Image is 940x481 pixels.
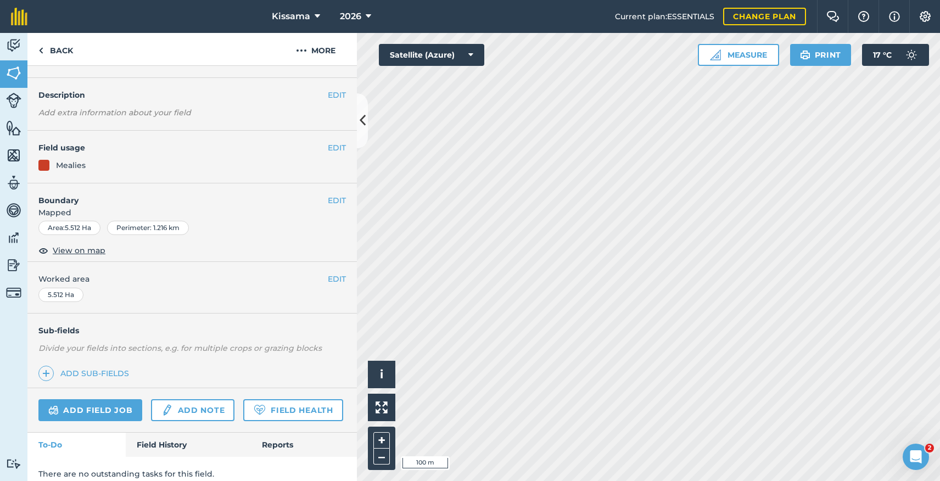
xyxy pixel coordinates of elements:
button: Satellite (Azure) [379,44,484,66]
img: Four arrows, one pointing top left, one top right, one bottom right and the last bottom left [376,401,388,413]
img: A cog icon [919,11,932,22]
img: svg+xml;base64,PD94bWwgdmVyc2lvbj0iMS4wIiBlbmNvZGluZz0idXRmLTgiPz4KPCEtLSBHZW5lcmF0b3I6IEFkb2JlIE... [6,93,21,108]
span: i [380,367,383,381]
button: More [275,33,357,65]
a: Add sub-fields [38,366,133,381]
span: Worked area [38,273,346,285]
img: svg+xml;base64,PD94bWwgdmVyc2lvbj0iMS4wIiBlbmNvZGluZz0idXRmLTgiPz4KPCEtLSBHZW5lcmF0b3I6IEFkb2JlIE... [6,285,21,300]
button: EDIT [328,273,346,285]
img: svg+xml;base64,PHN2ZyB4bWxucz0iaHR0cDovL3d3dy53My5vcmcvMjAwMC9zdmciIHdpZHRoPSIxOCIgaGVpZ2h0PSIyNC... [38,244,48,257]
span: Kissama [272,10,310,23]
span: Mapped [27,206,357,219]
a: To-Do [27,433,126,457]
button: EDIT [328,142,346,154]
img: svg+xml;base64,PD94bWwgdmVyc2lvbj0iMS4wIiBlbmNvZGluZz0idXRmLTgiPz4KPCEtLSBHZW5lcmF0b3I6IEFkb2JlIE... [6,37,21,54]
p: There are no outstanding tasks for this field. [38,468,346,480]
button: EDIT [328,194,346,206]
img: svg+xml;base64,PHN2ZyB4bWxucz0iaHR0cDovL3d3dy53My5vcmcvMjAwMC9zdmciIHdpZHRoPSIxOSIgaGVpZ2h0PSIyNC... [800,48,810,61]
span: View on map [53,244,105,256]
img: svg+xml;base64,PD94bWwgdmVyc2lvbj0iMS4wIiBlbmNvZGluZz0idXRmLTgiPz4KPCEtLSBHZW5lcmF0b3I6IEFkb2JlIE... [6,257,21,273]
a: Change plan [723,8,806,25]
span: Current plan : ESSENTIALS [615,10,714,23]
button: View on map [38,244,105,257]
a: Field History [126,433,250,457]
img: svg+xml;base64,PHN2ZyB4bWxucz0iaHR0cDovL3d3dy53My5vcmcvMjAwMC9zdmciIHdpZHRoPSIyMCIgaGVpZ2h0PSIyNC... [296,44,307,57]
button: 17 °C [862,44,929,66]
img: svg+xml;base64,PD94bWwgdmVyc2lvbj0iMS4wIiBlbmNvZGluZz0idXRmLTgiPz4KPCEtLSBHZW5lcmF0b3I6IEFkb2JlIE... [6,458,21,469]
div: 5.512 Ha [38,288,83,302]
img: svg+xml;base64,PD94bWwgdmVyc2lvbj0iMS4wIiBlbmNvZGluZz0idXRmLTgiPz4KPCEtLSBHZW5lcmF0b3I6IEFkb2JlIE... [6,175,21,191]
a: Field Health [243,399,343,421]
img: fieldmargin Logo [11,8,27,25]
img: Ruler icon [710,49,721,60]
h4: Field usage [38,142,328,154]
button: EDIT [328,89,346,101]
iframe: Intercom live chat [903,444,929,470]
span: 2026 [340,10,361,23]
button: + [373,432,390,449]
img: svg+xml;base64,PD94bWwgdmVyc2lvbj0iMS4wIiBlbmNvZGluZz0idXRmLTgiPz4KPCEtLSBHZW5lcmF0b3I6IEFkb2JlIE... [48,404,59,417]
img: svg+xml;base64,PD94bWwgdmVyc2lvbj0iMS4wIiBlbmNvZGluZz0idXRmLTgiPz4KPCEtLSBHZW5lcmF0b3I6IEFkb2JlIE... [161,404,173,417]
em: Divide your fields into sections, e.g. for multiple crops or grazing blocks [38,343,322,353]
img: svg+xml;base64,PHN2ZyB4bWxucz0iaHR0cDovL3d3dy53My5vcmcvMjAwMC9zdmciIHdpZHRoPSI1NiIgaGVpZ2h0PSI2MC... [6,147,21,164]
h4: Boundary [27,183,328,206]
h4: Sub-fields [27,325,357,337]
img: svg+xml;base64,PHN2ZyB4bWxucz0iaHR0cDovL3d3dy53My5vcmcvMjAwMC9zdmciIHdpZHRoPSI1NiIgaGVpZ2h0PSI2MC... [6,65,21,81]
button: i [368,361,395,388]
img: svg+xml;base64,PHN2ZyB4bWxucz0iaHR0cDovL3d3dy53My5vcmcvMjAwMC9zdmciIHdpZHRoPSIxNCIgaGVpZ2h0PSIyNC... [42,367,50,380]
img: svg+xml;base64,PHN2ZyB4bWxucz0iaHR0cDovL3d3dy53My5vcmcvMjAwMC9zdmciIHdpZHRoPSI1NiIgaGVpZ2h0PSI2MC... [6,120,21,136]
img: svg+xml;base64,PD94bWwgdmVyc2lvbj0iMS4wIiBlbmNvZGluZz0idXRmLTgiPz4KPCEtLSBHZW5lcmF0b3I6IEFkb2JlIE... [6,202,21,219]
span: 2 [925,444,934,452]
img: svg+xml;base64,PD94bWwgdmVyc2lvbj0iMS4wIiBlbmNvZGluZz0idXRmLTgiPz4KPCEtLSBHZW5lcmF0b3I6IEFkb2JlIE... [6,230,21,246]
img: svg+xml;base64,PHN2ZyB4bWxucz0iaHR0cDovL3d3dy53My5vcmcvMjAwMC9zdmciIHdpZHRoPSI5IiBoZWlnaHQ9IjI0Ii... [38,44,43,57]
span: 17 ° C [873,44,892,66]
div: Mealies [56,159,86,171]
button: Print [790,44,852,66]
h4: Description [38,89,346,101]
img: Two speech bubbles overlapping with the left bubble in the forefront [826,11,840,22]
div: Perimeter : 1.216 km [107,221,189,235]
img: svg+xml;base64,PD94bWwgdmVyc2lvbj0iMS4wIiBlbmNvZGluZz0idXRmLTgiPz4KPCEtLSBHZW5lcmF0b3I6IEFkb2JlIE... [900,44,922,66]
a: Back [27,33,84,65]
button: Measure [698,44,779,66]
img: svg+xml;base64,PHN2ZyB4bWxucz0iaHR0cDovL3d3dy53My5vcmcvMjAwMC9zdmciIHdpZHRoPSIxNyIgaGVpZ2h0PSIxNy... [889,10,900,23]
button: – [373,449,390,465]
a: Add note [151,399,234,421]
a: Add field job [38,399,142,421]
a: Reports [251,433,357,457]
img: A question mark icon [857,11,870,22]
em: Add extra information about your field [38,108,191,118]
div: Area : 5.512 Ha [38,221,100,235]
